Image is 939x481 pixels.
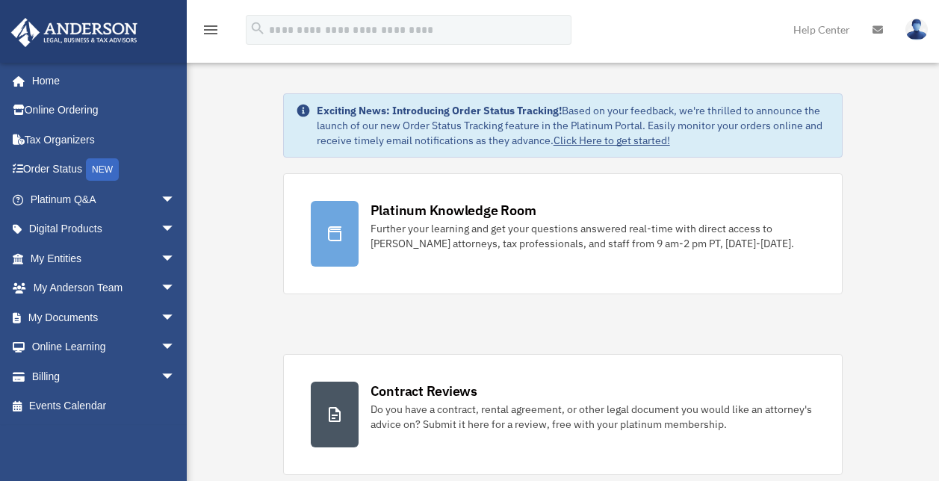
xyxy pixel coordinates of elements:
img: User Pic [905,19,928,40]
a: Click Here to get started! [554,134,670,147]
span: arrow_drop_down [161,184,190,215]
a: Home [10,66,190,96]
a: My Entitiesarrow_drop_down [10,243,198,273]
span: arrow_drop_down [161,361,190,392]
span: arrow_drop_down [161,273,190,304]
span: arrow_drop_down [161,243,190,274]
a: Billingarrow_drop_down [10,361,198,391]
a: Online Learningarrow_drop_down [10,332,198,362]
span: arrow_drop_down [161,332,190,363]
a: My Documentsarrow_drop_down [10,302,198,332]
i: menu [202,21,220,39]
div: Platinum Knowledge Room [371,201,536,220]
a: Platinum Knowledge Room Further your learning and get your questions answered real-time with dire... [283,173,843,294]
div: Further your learning and get your questions answered real-time with direct access to [PERSON_NAM... [371,221,816,251]
a: Events Calendar [10,391,198,421]
i: search [250,20,266,37]
div: Do you have a contract, rental agreement, or other legal document you would like an attorney's ad... [371,402,816,432]
div: Based on your feedback, we're thrilled to announce the launch of our new Order Status Tracking fe... [317,103,831,148]
div: Contract Reviews [371,382,477,400]
a: Order StatusNEW [10,155,198,185]
a: Contract Reviews Do you have a contract, rental agreement, or other legal document you would like... [283,354,843,475]
img: Anderson Advisors Platinum Portal [7,18,142,47]
strong: Exciting News: Introducing Order Status Tracking! [317,104,562,117]
a: My Anderson Teamarrow_drop_down [10,273,198,303]
a: Tax Organizers [10,125,198,155]
div: NEW [86,158,119,181]
a: Online Ordering [10,96,198,125]
a: Digital Productsarrow_drop_down [10,214,198,244]
a: Platinum Q&Aarrow_drop_down [10,184,198,214]
span: arrow_drop_down [161,214,190,245]
span: arrow_drop_down [161,302,190,333]
a: menu [202,26,220,39]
